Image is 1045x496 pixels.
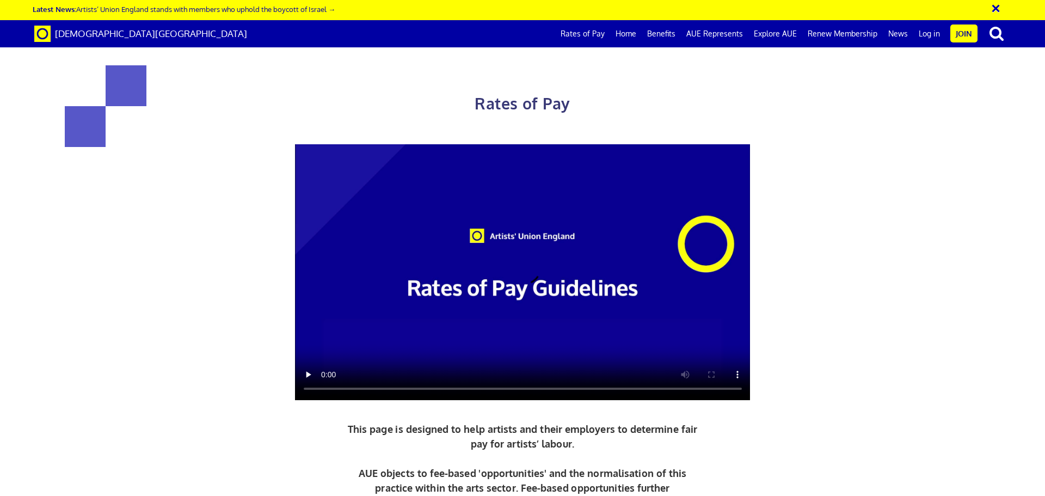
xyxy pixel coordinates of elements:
[748,20,802,47] a: Explore AUE
[913,20,945,47] a: Log in
[33,4,335,14] a: Latest News:Artists’ Union England stands with members who uphold the boycott of Israel →
[33,4,76,14] strong: Latest News:
[950,25,978,42] a: Join
[26,20,255,47] a: Brand [DEMOGRAPHIC_DATA][GEOGRAPHIC_DATA]
[610,20,642,47] a: Home
[642,20,681,47] a: Benefits
[802,20,883,47] a: Renew Membership
[980,22,1013,45] button: search
[555,20,610,47] a: Rates of Pay
[475,94,570,113] span: Rates of Pay
[55,28,247,39] span: [DEMOGRAPHIC_DATA][GEOGRAPHIC_DATA]
[883,20,913,47] a: News
[681,20,748,47] a: AUE Represents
